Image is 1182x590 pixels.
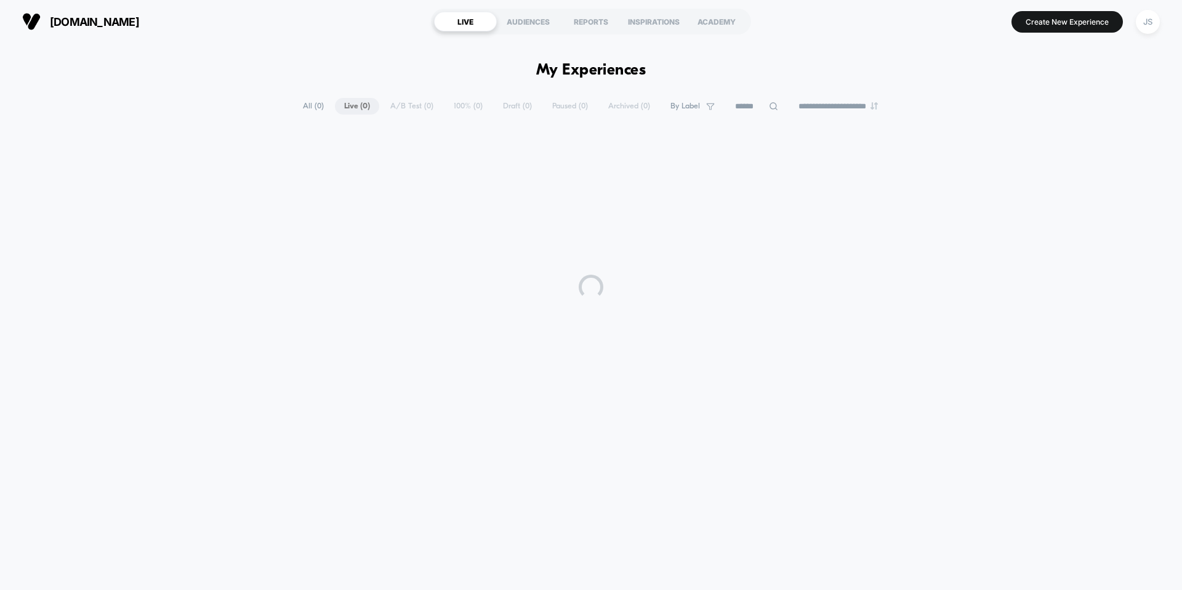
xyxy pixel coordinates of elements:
[50,15,139,28] span: [DOMAIN_NAME]
[497,12,560,31] div: AUDIENCES
[536,62,646,79] h1: My Experiences
[685,12,748,31] div: ACADEMY
[434,12,497,31] div: LIVE
[294,98,333,115] span: All ( 0 )
[18,12,143,31] button: [DOMAIN_NAME]
[670,102,700,111] span: By Label
[1136,10,1160,34] div: JS
[1011,11,1123,33] button: Create New Experience
[560,12,622,31] div: REPORTS
[622,12,685,31] div: INSPIRATIONS
[1132,9,1164,34] button: JS
[22,12,41,31] img: Visually logo
[870,102,878,110] img: end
